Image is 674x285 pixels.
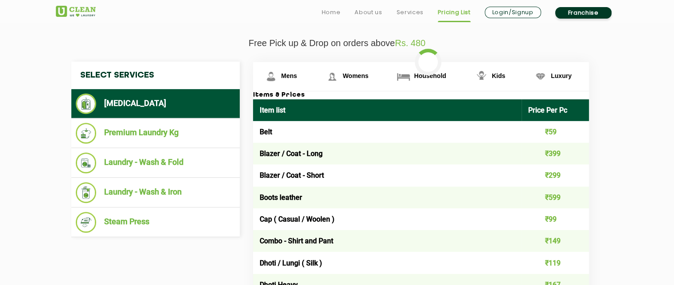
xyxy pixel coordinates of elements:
h4: Select Services [71,62,240,89]
td: Blazer / Coat - Long [253,143,522,164]
span: Womens [343,72,368,79]
a: Franchise [555,7,612,19]
img: Household [396,69,411,84]
img: Premium Laundry Kg [76,123,97,144]
td: Boots leather [253,187,522,208]
th: Price Per Pc [522,99,589,121]
a: Services [396,7,423,18]
img: Luxury [533,69,548,84]
li: Steam Press [76,212,235,233]
h3: Items & Prices [253,91,589,99]
li: Laundry - Wash & Iron [76,182,235,203]
span: Kids [492,72,505,79]
a: Pricing List [438,7,471,18]
span: Household [414,72,446,79]
span: Rs. 480 [395,38,425,48]
td: ₹59 [522,121,589,143]
img: Steam Press [76,212,97,233]
img: Dry Cleaning [76,94,97,114]
a: Login/Signup [485,7,541,18]
a: Home [322,7,341,18]
td: Cap ( Casual / Woolen ) [253,208,522,230]
td: Blazer / Coat - Short [253,164,522,186]
li: Premium Laundry Kg [76,123,235,144]
td: ₹149 [522,230,589,252]
span: Luxury [551,72,572,79]
td: Combo - Shirt and Pant [253,230,522,252]
td: ₹99 [522,208,589,230]
td: ₹299 [522,164,589,186]
td: ₹399 [522,143,589,164]
img: Kids [474,69,489,84]
li: Laundry - Wash & Fold [76,152,235,173]
th: Item list [253,99,522,121]
img: Mens [263,69,279,84]
td: ₹599 [522,187,589,208]
span: Mens [281,72,297,79]
p: Free Pick up & Drop on orders above [56,38,619,48]
img: Womens [324,69,340,84]
img: UClean Laundry and Dry Cleaning [56,6,96,17]
img: Laundry - Wash & Iron [76,182,97,203]
a: About us [355,7,382,18]
td: Belt [253,121,522,143]
li: [MEDICAL_DATA] [76,94,235,114]
img: Laundry - Wash & Fold [76,152,97,173]
td: Dhoti / Lungi ( Silk ) [253,252,522,273]
td: ₹119 [522,252,589,273]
